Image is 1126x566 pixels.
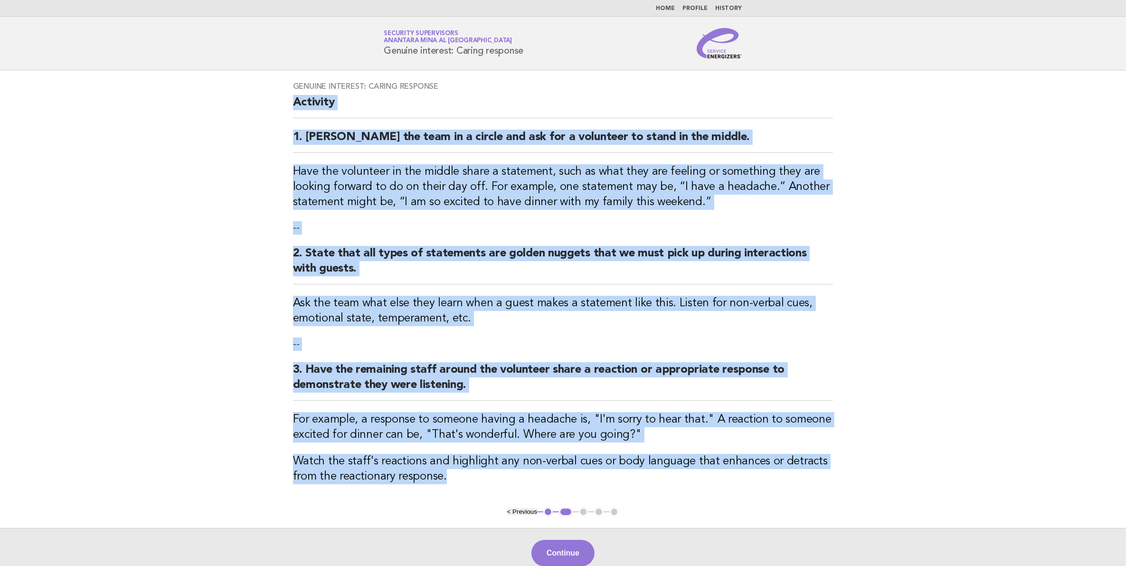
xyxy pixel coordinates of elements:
[293,454,833,484] h3: Watch the staff's reactions and highlight any non-verbal cues or body language that enhances or d...
[293,362,833,401] h2: 3. Have the remaining staff around the volunteer share a reaction or appropriate response to demo...
[697,28,742,58] img: Service Energizers
[293,221,833,235] p: --
[656,6,675,11] a: Home
[293,412,833,443] h3: For example, a response to someone having a headache is, "I'm sorry to hear that." A reaction to ...
[384,31,524,56] h1: Genuine interest: Caring response
[293,338,833,351] p: --
[683,6,708,11] a: Profile
[293,130,833,153] h2: 1. [PERSON_NAME] the team in a circle and ask for a volunteer to stand in the middle.
[293,246,833,284] h2: 2. State that all types of statements are golden nuggets that we must pick up during interactions...
[507,508,537,515] button: < Previous
[716,6,742,11] a: History
[293,296,833,326] h3: Ask the team what else they learn when a guest makes a statement like this. Listen for non-verbal...
[543,507,553,517] button: 1
[384,38,512,44] span: Anantara Mina al [GEOGRAPHIC_DATA]
[293,95,833,118] h2: Activity
[293,82,833,91] h3: Genuine interest: Caring response
[384,30,512,44] a: Security SupervisorsAnantara Mina al [GEOGRAPHIC_DATA]
[559,507,573,517] button: 2
[293,164,833,210] h3: Have the volunteer in the middle share a statement, such as what they are feeling or something th...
